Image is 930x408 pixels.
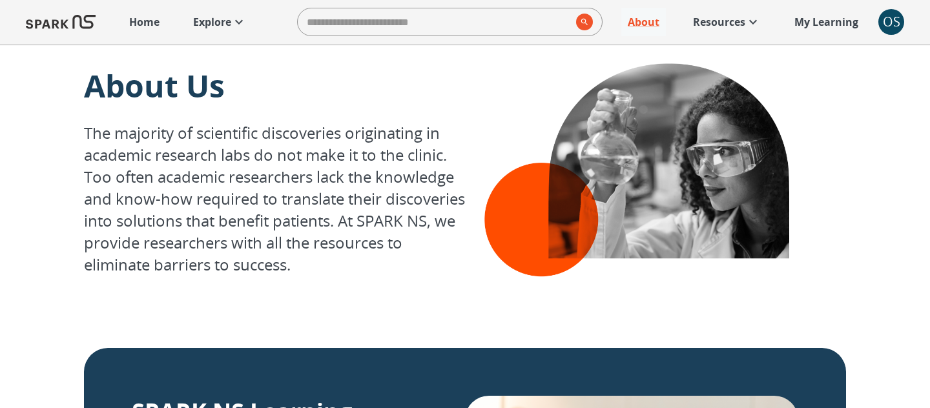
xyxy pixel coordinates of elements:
[193,14,231,30] p: Explore
[129,14,160,30] p: Home
[571,8,593,36] button: search
[187,8,253,36] a: Explore
[26,6,96,37] img: Logo of SPARK at Stanford
[84,65,465,107] p: About Us
[621,8,666,36] a: About
[878,9,904,35] button: account of current user
[84,122,465,276] p: The majority of scientific discoveries originating in academic research labs do not make it to th...
[788,8,865,36] a: My Learning
[687,8,767,36] a: Resources
[878,9,904,35] div: OS
[628,14,659,30] p: About
[794,14,858,30] p: My Learning
[693,14,745,30] p: Resources
[123,8,166,36] a: Home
